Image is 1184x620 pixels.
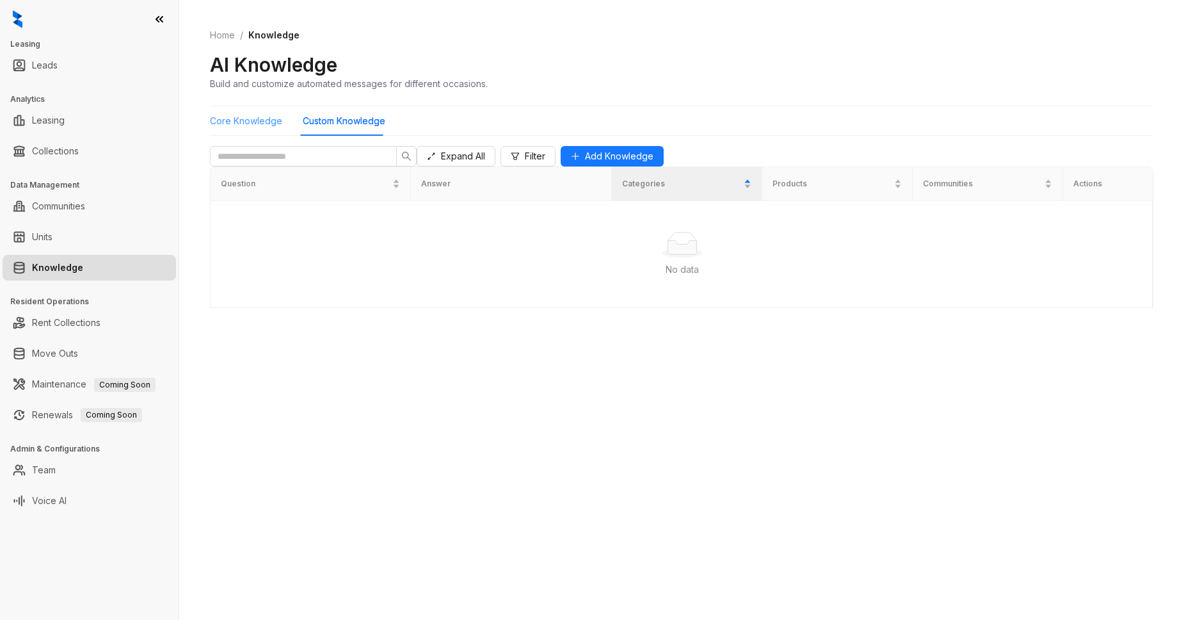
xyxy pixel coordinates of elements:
a: Knowledge [32,255,83,281]
span: Products [772,178,892,190]
h3: Analytics [10,94,179,105]
a: Leads [32,53,58,78]
a: Communities [32,193,85,219]
li: Voice AI [3,488,176,514]
li: Renewals [3,402,176,428]
th: Products [762,167,913,201]
a: RenewalsComing Soon [32,402,142,428]
th: Communities [913,167,1063,201]
span: expand-alt [427,152,436,161]
span: Expand All [441,149,485,163]
span: Coming Soon [81,408,142,422]
li: Knowledge [3,255,176,281]
span: Communities [923,178,1042,190]
h3: Leasing [10,38,179,50]
a: Units [32,224,52,250]
button: Filter [500,146,556,167]
a: Leasing [32,108,65,133]
h2: AI Knowledge [210,53,337,77]
h3: Admin & Configurations [10,443,179,455]
li: Move Outs [3,341,176,366]
span: Add Knowledge [585,149,653,163]
h3: Data Management [10,179,179,191]
span: Filter [525,149,545,163]
li: / [240,28,243,42]
li: Team [3,457,176,483]
div: Build and customize automated messages for different occasions. [210,77,488,90]
a: Home [207,28,237,42]
a: Team [32,457,56,483]
a: Voice AI [32,488,67,514]
li: Leasing [3,108,176,133]
span: Categories [622,178,741,190]
li: Communities [3,193,176,219]
th: Actions [1063,167,1153,201]
span: Knowledge [248,29,300,40]
a: Rent Collections [32,310,100,336]
li: Leads [3,53,176,78]
th: Question [211,167,411,201]
span: plus [571,152,580,161]
button: Add Knowledge [561,146,664,167]
span: Coming Soon [94,378,156,392]
div: Core Knowledge [210,114,282,128]
li: Maintenance [3,371,176,397]
h3: Resident Operations [10,296,179,307]
span: Question [221,178,390,190]
span: search [401,151,412,161]
a: Move Outs [32,341,78,366]
button: Expand All [417,146,495,167]
th: Answer [411,167,611,201]
a: Collections [32,138,79,164]
span: filter [511,152,520,161]
li: Collections [3,138,176,164]
img: logo [13,10,22,28]
li: Rent Collections [3,310,176,336]
div: Custom Knowledge [303,114,385,128]
div: No data [226,263,1138,277]
li: Units [3,224,176,250]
